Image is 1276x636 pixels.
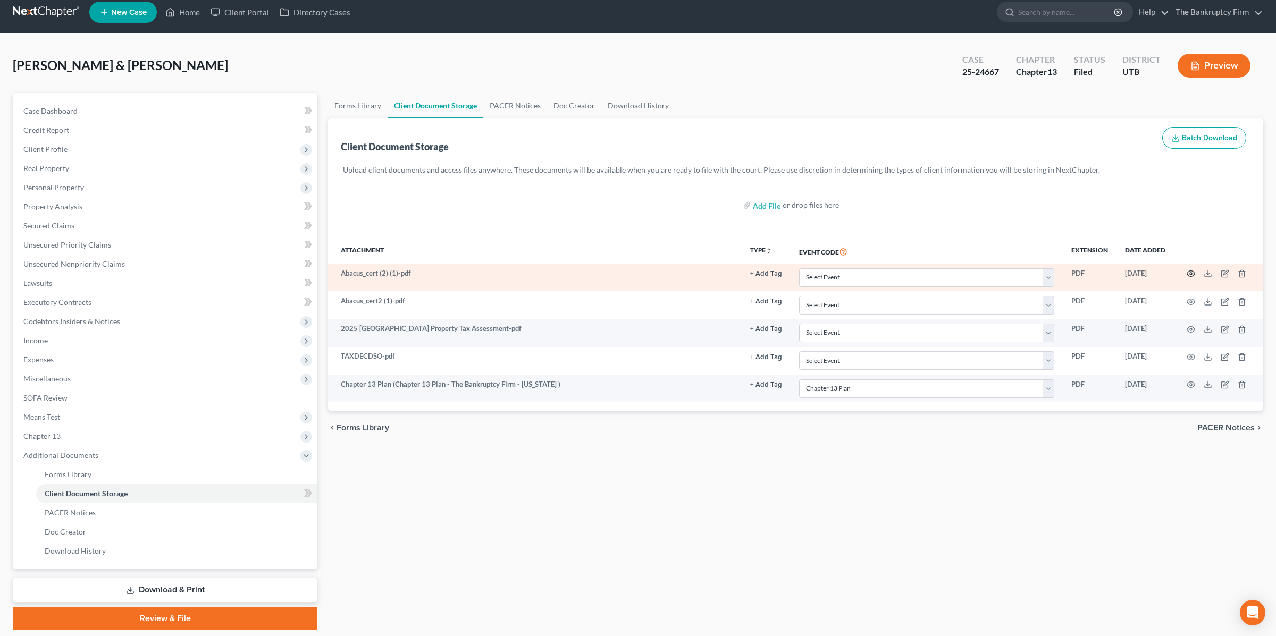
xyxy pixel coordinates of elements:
[1170,3,1263,22] a: The Bankruptcy Firm
[23,355,54,364] span: Expenses
[45,546,106,555] span: Download History
[160,3,205,22] a: Home
[274,3,356,22] a: Directory Cases
[1047,66,1057,77] span: 13
[337,423,389,432] span: Forms Library
[36,503,317,522] a: PACER Notices
[1240,600,1265,625] div: Open Intercom Messenger
[1116,291,1174,319] td: [DATE]
[15,388,317,408] a: SOFA Review
[328,319,742,347] td: 2025 [GEOGRAPHIC_DATA] Property Tax Assessment-pdf
[36,541,317,561] a: Download History
[23,221,74,230] span: Secured Claims
[13,607,317,630] a: Review & File
[205,3,274,22] a: Client Portal
[1018,2,1115,22] input: Search by name...
[23,278,52,287] span: Lawsuits
[328,291,742,319] td: Abacus_cert2 (1)-pdf
[1116,375,1174,402] td: [DATE]
[23,393,68,402] span: SOFA Review
[388,93,483,118] a: Client Document Storage
[15,235,317,255] a: Unsecured Priority Claims
[15,255,317,274] a: Unsecured Nonpriority Claims
[1122,66,1161,78] div: UTB
[750,381,782,388] button: + Add Tag
[1255,423,1263,432] i: chevron_right
[36,465,317,484] a: Forms Library
[962,54,999,66] div: Case
[23,145,68,154] span: Client Profile
[36,522,317,541] a: Doc Creator
[1122,54,1161,66] div: District
[23,317,120,326] span: Codebtors Insiders & Notices
[750,324,782,334] a: + Add Tag
[791,239,1063,264] th: Event Code
[1134,3,1169,22] a: Help
[1016,66,1057,78] div: Chapter
[1162,127,1246,149] button: Batch Download
[1182,133,1237,142] span: Batch Download
[750,247,772,254] button: TYPEunfold_more
[601,93,675,118] a: Download History
[328,375,742,402] td: Chapter 13 Plan (Chapter 13 Plan - The Bankruptcy Firm - [US_STATE] )
[547,93,601,118] a: Doc Creator
[328,347,742,375] td: TAXDECDSO-pdf
[1074,66,1105,78] div: Filed
[23,412,60,421] span: Means Test
[750,351,782,361] a: + Add Tag
[15,216,317,235] a: Secured Claims
[23,164,69,173] span: Real Property
[111,9,147,16] span: New Case
[23,183,84,192] span: Personal Property
[23,240,111,249] span: Unsecured Priority Claims
[45,508,96,517] span: PACER Notices
[483,93,547,118] a: PACER Notices
[766,248,772,254] i: unfold_more
[15,293,317,312] a: Executory Contracts
[962,66,999,78] div: 25-24667
[1063,319,1116,347] td: PDF
[328,264,742,291] td: Abacus_cert (2) (1)-pdf
[1063,291,1116,319] td: PDF
[15,121,317,140] a: Credit Report
[23,125,69,134] span: Credit Report
[13,578,317,603] a: Download & Print
[1116,264,1174,291] td: [DATE]
[1016,54,1057,66] div: Chapter
[15,101,317,121] a: Case Dashboard
[750,326,782,333] button: + Add Tag
[750,298,782,305] button: + Add Tag
[23,374,71,383] span: Miscellaneous
[45,470,91,479] span: Forms Library
[23,336,48,345] span: Income
[13,57,228,73] span: [PERSON_NAME] & [PERSON_NAME]
[15,197,317,216] a: Property Analysis
[23,451,98,460] span: Additional Documents
[783,200,839,210] div: or drop files here
[1178,54,1250,78] button: Preview
[36,484,317,503] a: Client Document Storage
[45,527,86,536] span: Doc Creator
[1116,319,1174,347] td: [DATE]
[328,93,388,118] a: Forms Library
[23,202,82,211] span: Property Analysis
[343,165,1248,175] p: Upload client documents and access files anywhere. These documents will be available when you are...
[750,296,782,306] a: + Add Tag
[15,274,317,293] a: Lawsuits
[1116,239,1174,264] th: Date added
[328,423,389,432] button: chevron_left Forms Library
[341,140,449,153] div: Client Document Storage
[328,423,337,432] i: chevron_left
[328,239,742,264] th: Attachment
[750,379,782,389] a: + Add Tag
[23,431,61,440] span: Chapter 13
[750,354,782,361] button: + Add Tag
[750,268,782,278] a: + Add Tag
[23,259,125,268] span: Unsecured Nonpriority Claims
[1063,347,1116,375] td: PDF
[1074,54,1105,66] div: Status
[45,489,128,498] span: Client Document Storage
[1197,423,1263,432] button: PACER Notices chevron_right
[1063,239,1116,264] th: Extension
[750,270,782,277] button: + Add Tag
